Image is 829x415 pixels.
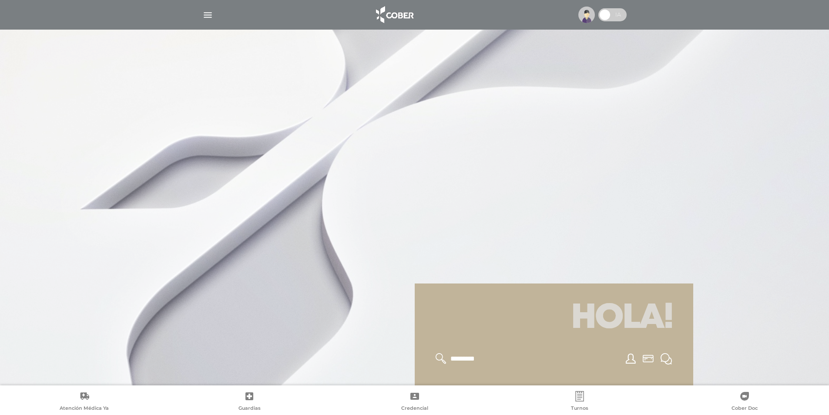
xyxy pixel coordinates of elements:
[425,294,683,343] h1: Hola!
[332,391,497,413] a: Credencial
[578,7,595,23] img: profile-placeholder.svg
[571,405,588,413] span: Turnos
[497,391,662,413] a: Turnos
[167,391,332,413] a: Guardias
[202,10,213,20] img: Cober_menu-lines-white.svg
[238,405,261,413] span: Guardias
[732,405,758,413] span: Cober Doc
[2,391,167,413] a: Atención Médica Ya
[401,405,428,413] span: Credencial
[371,4,417,25] img: logo_cober_home-white.png
[60,405,109,413] span: Atención Médica Ya
[662,391,827,413] a: Cober Doc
